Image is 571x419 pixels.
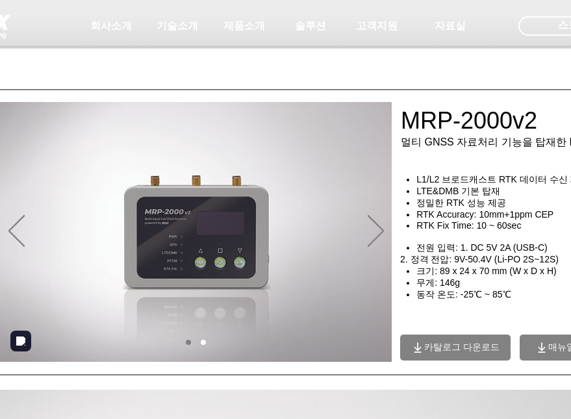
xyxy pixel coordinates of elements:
span: RTK Accuracy: 10mm+1ppm CEP [416,209,553,220]
span: 정밀한 RTK 성능 제공 [416,197,505,208]
a: 카탈로그 다운로드 [400,335,511,361]
nav: 슬라이드 [181,340,211,345]
a: 02 [201,340,206,345]
span: RTK Fix Time: 10 ~ 60sec [416,220,521,231]
span: 무게: 146g [416,277,460,288]
span: 크기: 89 x 24 x 70 mm (W x D x H) [416,266,556,276]
span: 동작 온도: -25℃ ~ 85℃ [416,289,511,299]
span: 고객지원 [356,19,398,33]
a: 자료실 [418,13,483,39]
span: 카탈로그 다운로드 [424,342,500,353]
span: 제품소개 [223,19,265,33]
a: 솔루션 [278,13,343,39]
a: 고객지원 [344,13,409,39]
button: 다음 [368,215,384,249]
span: 자료실 [435,19,466,33]
span: 솔루션 [295,19,326,33]
a: 회사소개 [79,13,144,39]
a: 01 [186,340,191,345]
span: 2. 정격 전압: 9V-50.4V (Li-PO 2S~12S) [400,254,559,264]
a: 기술소개 [145,13,210,39]
button: 이전 [8,215,25,249]
span: 회사소개 [90,19,132,33]
a: 제품소개 [212,13,277,39]
span: 전원 입력: 1. DC 5V 2A (USB-C) [416,242,547,253]
span: 기술소개 [157,19,198,33]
